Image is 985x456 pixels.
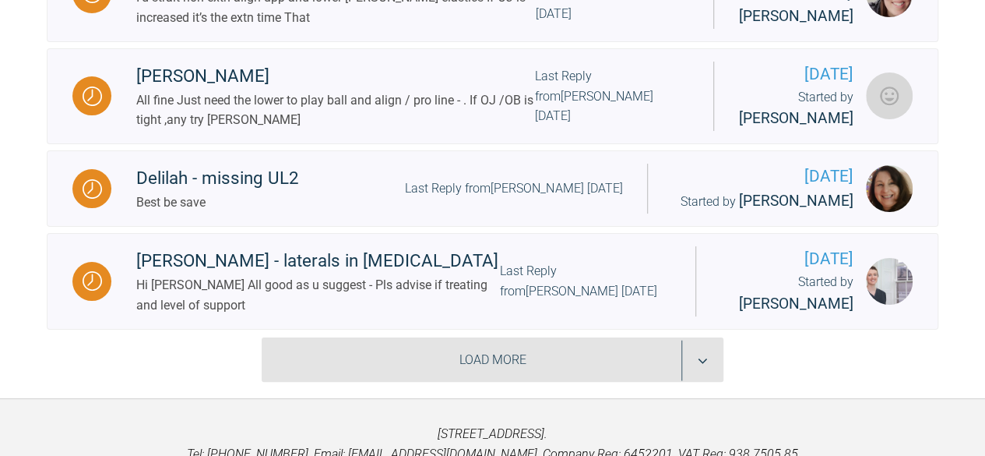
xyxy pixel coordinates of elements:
[721,272,853,316] div: Started by
[673,189,853,214] div: Started by
[83,179,102,199] img: Waiting
[500,261,670,301] div: Last Reply from [PERSON_NAME] [DATE]
[136,62,535,90] div: [PERSON_NAME]
[739,7,853,25] span: [PERSON_NAME]
[739,295,853,313] span: [PERSON_NAME]
[47,150,938,227] a: WaitingDelilah - missing UL2Best be saveLast Reply from[PERSON_NAME] [DATE][DATE]Started by [PERS...
[47,233,938,330] a: Waiting[PERSON_NAME] - laterals in [MEDICAL_DATA]Hi [PERSON_NAME] All good as u suggest - Pls adv...
[673,164,853,189] span: [DATE]
[739,109,853,127] span: [PERSON_NAME]
[136,193,299,213] div: Best be save
[866,72,913,119] img: Eamon OReilly
[721,246,853,272] span: [DATE]
[739,62,853,87] span: [DATE]
[136,275,500,315] div: Hi [PERSON_NAME] All good as u suggest - Pls advise if treating and level of support
[136,90,535,130] div: All fine Just need the lower to play ball and align / pro line - . If OJ /OB is tight ,any try [P...
[47,48,938,145] a: Waiting[PERSON_NAME]All fine Just need the lower to play ball and align / pro line - . If OJ /OB ...
[136,247,500,275] div: [PERSON_NAME] - laterals in [MEDICAL_DATA]
[83,271,102,291] img: Waiting
[83,87,102,106] img: Waiting
[866,258,913,305] img: laura burns
[262,338,723,383] div: Load More
[136,164,299,193] div: Delilah - missing UL2
[739,192,853,210] span: [PERSON_NAME]
[866,165,913,212] img: Lana Gilchrist
[405,179,622,199] div: Last Reply from [PERSON_NAME] [DATE]
[739,87,853,131] div: Started by
[535,66,688,126] div: Last Reply from [PERSON_NAME] [DATE]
